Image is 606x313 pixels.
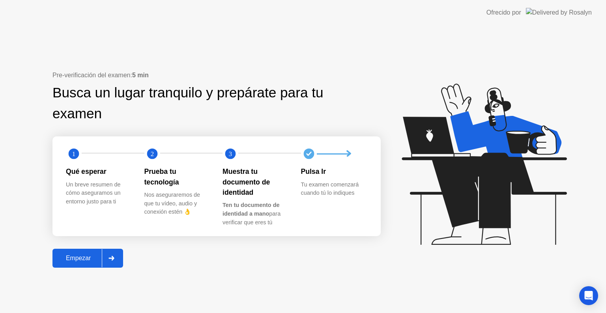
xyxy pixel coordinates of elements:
[223,202,279,217] b: Ten tu documento de identidad a mano
[223,201,288,227] div: para verificar que eres tú
[52,71,381,80] div: Pre-verificación del examen:
[223,166,288,197] div: Muestra tu documento de identidad
[526,8,592,17] img: Delivered by Rosalyn
[52,249,123,268] button: Empezar
[301,181,367,197] div: Tu examen comenzará cuando tú lo indiques
[301,166,367,177] div: Pulsa Ir
[66,181,132,206] div: Un breve resumen de cómo aseguramos un entorno justo para ti
[144,191,210,216] div: Nos aseguraremos de que tu vídeo, audio y conexión estén 👌
[486,8,521,17] div: Ofrecido por
[579,286,598,305] div: Open Intercom Messenger
[144,166,210,187] div: Prueba tu tecnología
[72,150,75,158] text: 1
[150,150,153,158] text: 2
[52,82,331,124] div: Busca un lugar tranquilo y prepárate para tu examen
[55,255,102,262] div: Empezar
[132,72,149,78] b: 5 min
[229,150,232,158] text: 3
[66,166,132,177] div: Qué esperar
